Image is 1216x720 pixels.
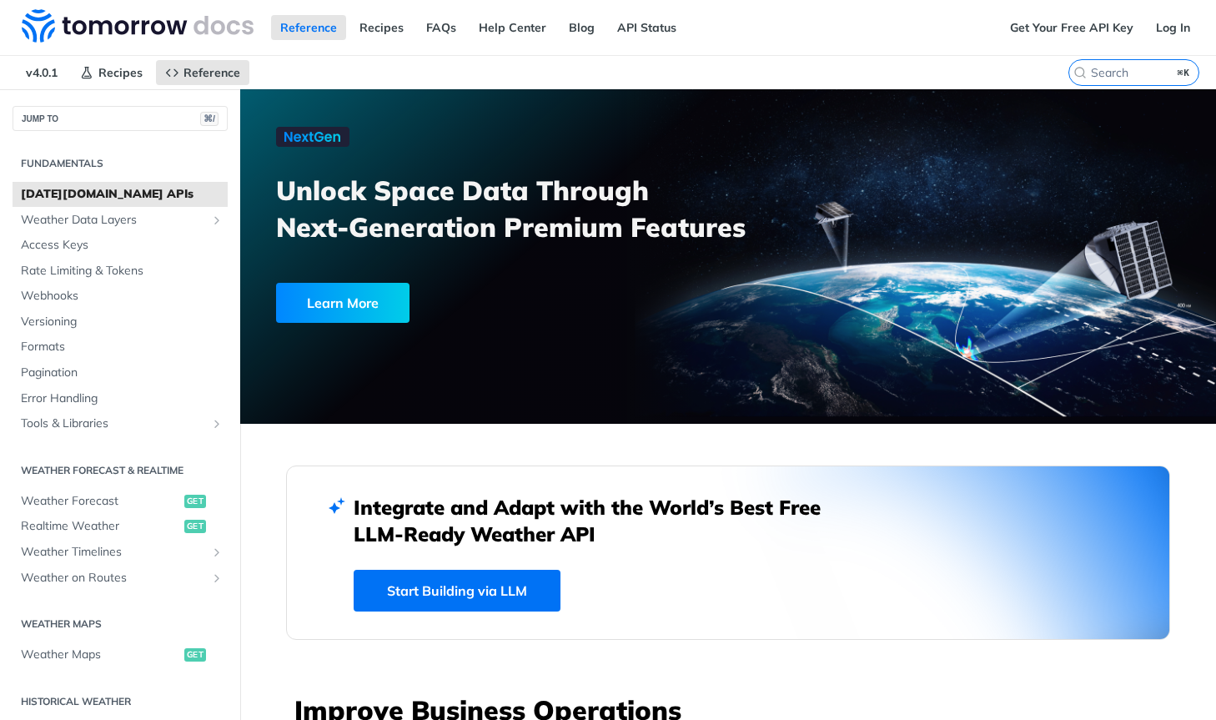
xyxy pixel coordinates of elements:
span: Error Handling [21,390,224,407]
button: Show subpages for Weather Timelines [210,546,224,559]
div: Learn More [276,283,410,323]
a: Webhooks [13,284,228,309]
a: Weather Data LayersShow subpages for Weather Data Layers [13,208,228,233]
span: Weather Timelines [21,544,206,561]
a: Weather on RoutesShow subpages for Weather on Routes [13,566,228,591]
a: Error Handling [13,386,228,411]
a: Start Building via LLM [354,570,560,612]
span: v4.0.1 [17,60,67,85]
h2: Weather Maps [13,617,228,632]
a: Access Keys [13,233,228,258]
button: Show subpages for Weather on Routes [210,571,224,585]
h2: Weather Forecast & realtime [13,463,228,478]
a: API Status [608,15,686,40]
span: Access Keys [21,237,224,254]
img: NextGen [276,127,349,147]
a: Formats [13,335,228,360]
a: FAQs [417,15,465,40]
a: Reference [156,60,249,85]
span: Weather Data Layers [21,212,206,229]
span: get [184,648,206,662]
span: Weather Maps [21,647,180,663]
a: Rate Limiting & Tokens [13,259,228,284]
a: Log In [1147,15,1199,40]
a: Weather Forecastget [13,489,228,514]
a: Realtime Weatherget [13,514,228,539]
span: ⌘/ [200,112,219,126]
span: Recipes [98,65,143,80]
span: Webhooks [21,288,224,305]
a: Get Your Free API Key [1001,15,1143,40]
svg: Search [1073,66,1087,79]
h2: Historical Weather [13,694,228,709]
a: Help Center [470,15,555,40]
span: Pagination [21,365,224,381]
span: [DATE][DOMAIN_NAME] APIs [21,186,224,203]
a: Recipes [350,15,413,40]
button: Show subpages for Tools & Libraries [210,417,224,430]
span: Reference [183,65,240,80]
h3: Unlock Space Data Through Next-Generation Premium Features [276,172,746,245]
span: Weather Forecast [21,493,180,510]
a: Reference [271,15,346,40]
span: get [184,495,206,508]
span: Realtime Weather [21,518,180,535]
span: get [184,520,206,533]
button: JUMP TO⌘/ [13,106,228,131]
span: Weather on Routes [21,570,206,587]
kbd: ⌘K [1173,64,1194,81]
a: Blog [560,15,604,40]
a: Weather TimelinesShow subpages for Weather Timelines [13,540,228,565]
a: Weather Mapsget [13,642,228,667]
span: Rate Limiting & Tokens [21,263,224,279]
a: Recipes [71,60,152,85]
a: Learn More [276,283,652,323]
span: Tools & Libraries [21,415,206,432]
h2: Fundamentals [13,156,228,171]
a: Tools & LibrariesShow subpages for Tools & Libraries [13,411,228,436]
a: Versioning [13,310,228,335]
span: Versioning [21,314,224,330]
img: Tomorrow.io Weather API Docs [22,9,254,43]
a: [DATE][DOMAIN_NAME] APIs [13,182,228,207]
button: Show subpages for Weather Data Layers [210,214,224,227]
span: Formats [21,339,224,355]
h2: Integrate and Adapt with the World’s Best Free LLM-Ready Weather API [354,494,846,547]
a: Pagination [13,360,228,385]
